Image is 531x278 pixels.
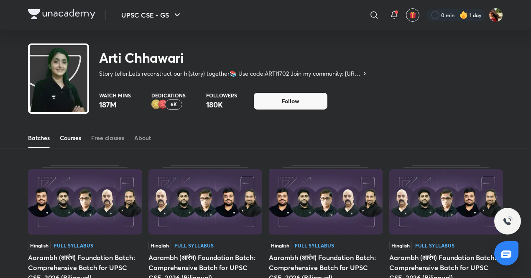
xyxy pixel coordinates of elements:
button: avatar [406,8,419,22]
div: Full Syllabus [415,243,454,248]
button: UPSC CSE - GS [116,7,187,23]
p: 187M [99,99,131,110]
img: Thumbnail [148,169,262,235]
p: 6K [171,102,177,107]
img: Thumbnail [28,169,142,235]
h2: Arti Chhawari [99,49,368,66]
span: Hinglish [148,241,171,250]
p: Dedications [151,93,186,98]
img: streak [460,11,468,19]
img: ttu [503,216,513,226]
img: Company Logo [28,9,95,19]
div: Free classes [91,134,124,142]
div: Full Syllabus [295,243,334,248]
div: Full Syllabus [174,243,214,248]
div: About [134,134,151,142]
img: educator badge1 [158,99,168,110]
p: Followers [206,93,237,98]
img: educator badge2 [151,99,161,110]
img: Shivii Singh [489,8,503,22]
a: About [134,128,151,148]
a: Company Logo [28,9,95,21]
div: Courses [60,134,81,142]
div: Full Syllabus [54,243,93,248]
a: Courses [60,128,81,148]
img: avatar [409,11,416,19]
p: Story teller.Lets reconstruct our hi(story) together📚 Use code:ARTI1702 Join my community: [URL][... [99,69,361,78]
span: Hinglish [28,241,51,250]
img: class [30,47,87,138]
p: 180K [206,99,237,110]
a: Free classes [91,128,124,148]
span: Follow [282,97,299,105]
span: Hinglish [269,241,291,250]
a: Batches [28,128,50,148]
span: Hinglish [389,241,412,250]
img: Thumbnail [389,169,503,235]
img: Thumbnail [269,169,383,235]
div: Batches [28,134,50,142]
button: Follow [254,93,327,110]
p: Watch mins [99,93,131,98]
